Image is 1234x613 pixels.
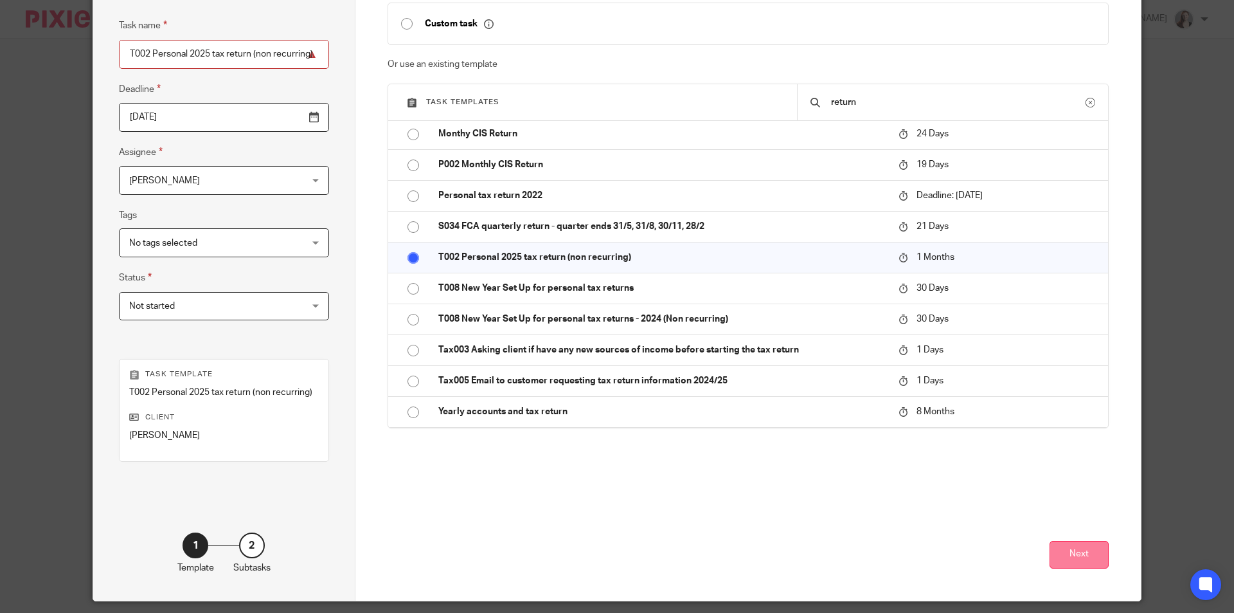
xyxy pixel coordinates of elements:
[917,345,943,354] span: 1 Days
[917,253,954,262] span: 1 Months
[177,562,214,574] p: Template
[119,40,329,69] input: Task name
[239,533,265,558] div: 2
[917,191,983,200] span: Deadline: [DATE]
[1050,541,1109,569] button: Next
[438,282,886,295] p: T008 New Year Set Up for personal tax returns
[438,343,886,356] p: Tax003 Asking client if have any new sources of income before starting the tax return
[438,220,886,233] p: S034 FCA quarterly return - quarter ends 31/5, 31/8, 30/11, 28/2
[129,429,319,442] p: [PERSON_NAME]
[129,302,175,311] span: Not started
[917,284,949,293] span: 30 Days
[917,222,949,231] span: 21 Days
[119,103,329,132] input: Use the arrow keys to pick a date
[426,98,499,105] span: Task templates
[425,18,494,30] p: Custom task
[119,145,163,160] label: Assignee
[233,562,271,574] p: Subtasks
[129,412,319,423] p: Client
[129,369,319,380] p: Task template
[438,189,886,202] p: Personal tax return 2022
[917,129,949,138] span: 24 Days
[438,127,886,140] p: Monthy CIS Return
[129,239,197,248] span: No tags selected
[129,176,200,185] span: [PERSON_NAME]
[129,386,319,399] p: T002 Personal 2025 tax return (non recurring)
[438,251,886,264] p: T002 Personal 2025 tax return (non recurring)
[119,18,167,33] label: Task name
[917,315,949,324] span: 30 Days
[119,209,137,222] label: Tags
[438,405,886,418] p: Yearly accounts and tax return
[917,407,954,416] span: 8 Months
[917,160,949,169] span: 19 Days
[388,58,1109,71] p: Or use an existing template
[438,313,886,325] p: T008 New Year Set Up for personal tax returns - 2024 (Non recurring)
[917,376,943,385] span: 1 Days
[438,158,886,171] p: P002 Monthly CIS Return
[183,533,208,558] div: 1
[830,95,1086,109] input: Search...
[119,82,161,96] label: Deadline
[438,374,886,387] p: Tax005 Email to customer requesting tax return information 2024/25
[119,270,152,285] label: Status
